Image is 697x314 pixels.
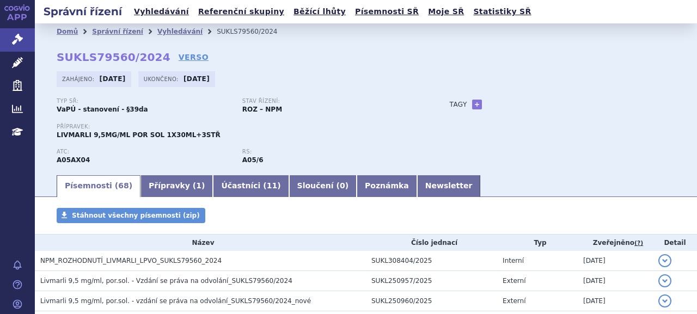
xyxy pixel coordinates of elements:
[658,254,671,267] button: detail
[634,239,643,247] abbr: (?)
[62,75,96,83] span: Zahájeno:
[290,4,349,19] a: Běžící lhůty
[144,75,181,83] span: Ukončeno:
[658,274,671,287] button: detail
[450,98,467,111] h3: Tagy
[217,23,291,40] li: SUKLS79560/2024
[242,149,417,155] p: RS:
[213,175,289,197] a: Účastníci (11)
[40,297,311,305] span: Livmarli 9,5 mg/ml, por.sol. - vzdání se práva na odvolání_SUKLS79560/2024_nové
[57,156,90,164] strong: MARALIXIBAT-CHLORID
[100,75,126,83] strong: [DATE]
[179,52,209,63] a: VERSO
[35,4,131,19] h2: Správní řízení
[184,75,210,83] strong: [DATE]
[40,257,222,264] span: NPM_ROZHODNUTÍ_LIVMARLI_LPVO_SUKLS79560_2024
[578,291,653,311] td: [DATE]
[352,4,422,19] a: Písemnosti SŘ
[57,124,428,130] p: Přípravek:
[366,251,497,271] td: SUKL308404/2025
[503,297,525,305] span: Externí
[140,175,213,197] a: Přípravky (1)
[118,181,129,190] span: 68
[267,181,277,190] span: 11
[289,175,357,197] a: Sloučení (0)
[472,100,482,109] a: +
[57,208,205,223] a: Stáhnout všechny písemnosti (zip)
[578,235,653,251] th: Zveřejněno
[57,98,231,104] p: Typ SŘ:
[57,131,221,139] span: LIVMARLI 9,5MG/ML POR SOL 1X30ML+3STŘ
[57,175,140,197] a: Písemnosti (68)
[57,28,78,35] a: Domů
[57,149,231,155] p: ATC:
[40,277,292,285] span: Livmarli 9,5 mg/ml, por.sol. - Vzdání se práva na odvolání_SUKLS79560/2024
[470,4,534,19] a: Statistiky SŘ
[72,212,200,219] span: Stáhnout všechny písemnosti (zip)
[366,291,497,311] td: SUKL250960/2025
[497,235,578,251] th: Typ
[196,181,201,190] span: 1
[503,257,524,264] span: Interní
[131,4,192,19] a: Vyhledávání
[195,4,288,19] a: Referenční skupiny
[340,181,345,190] span: 0
[57,106,148,113] strong: VaPÚ - stanovení - §39da
[425,4,467,19] a: Moje SŘ
[242,98,417,104] p: Stav řízení:
[658,294,671,307] button: detail
[357,175,417,197] a: Poznámka
[92,28,143,35] a: Správní řízení
[417,175,481,197] a: Newsletter
[57,51,170,64] strong: SUKLS79560/2024
[653,235,697,251] th: Detail
[578,271,653,291] td: [DATE]
[366,271,497,291] td: SUKL250957/2025
[157,28,203,35] a: Vyhledávání
[35,235,366,251] th: Název
[503,277,525,285] span: Externí
[578,251,653,271] td: [DATE]
[242,106,282,113] strong: ROZ – NPM
[242,156,264,164] strong: maralixibat k léčbě cholestatického pruritu u pacientů s Alagillovým syndromem
[366,235,497,251] th: Číslo jednací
